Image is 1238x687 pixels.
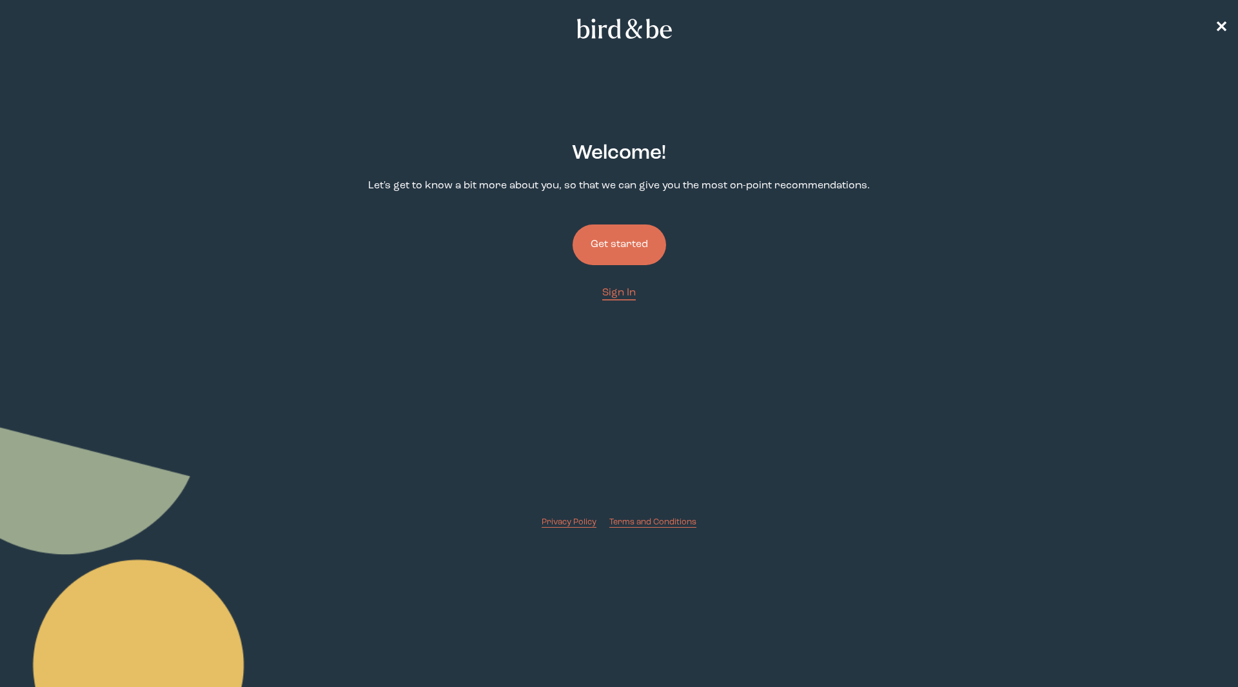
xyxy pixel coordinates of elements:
[609,516,696,528] a: Terms and Conditions
[602,286,636,301] a: Sign In
[1215,21,1228,36] span: ✕
[602,288,636,298] span: Sign In
[542,516,596,528] a: Privacy Policy
[573,224,666,265] button: Get started
[1215,17,1228,40] a: ✕
[542,518,596,526] span: Privacy Policy
[572,139,666,168] h2: Welcome !
[368,179,870,194] p: Let's get to know a bit more about you, so that we can give you the most on-point recommendations.
[573,204,666,286] a: Get started
[609,518,696,526] span: Terms and Conditions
